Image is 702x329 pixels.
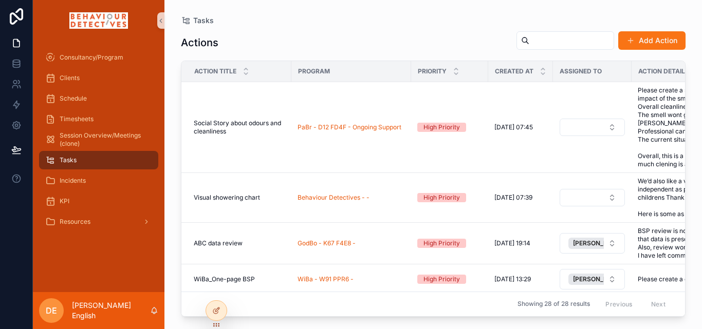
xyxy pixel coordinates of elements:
[194,119,285,136] a: Social Story about odours and cleanliness
[298,123,405,131] a: PaBr - D12 FD4F - Ongoing Support
[194,275,285,283] a: WiBa_One-page BSP
[417,239,482,248] a: High Priority
[194,193,285,202] a: Visual showering chart
[495,67,533,75] span: Created at
[194,239,285,247] a: ABC data review
[60,74,80,82] span: Clients
[568,238,639,249] button: Unselect 185
[33,41,164,244] div: scrollable content
[181,35,218,50] h1: Actions
[60,218,90,226] span: Resources
[423,275,460,284] div: High Priority
[494,193,532,202] span: [DATE] 07:39
[638,67,689,75] span: Action Details
[60,53,123,62] span: Consultancy/Program
[423,239,460,248] div: High Priority
[494,123,547,131] a: [DATE] 07:45
[298,275,405,283] a: WiBa - W91 PPR6 -
[494,275,547,283] a: [DATE] 13:29
[39,192,158,210] a: KPI
[573,275,624,283] span: [PERSON_NAME]
[559,118,625,137] a: Select Button
[417,275,482,284] a: High Priority
[417,123,482,132] a: High Priority
[560,233,625,254] button: Select Button
[298,193,405,202] a: Behaviour Detectives - -
[60,177,86,185] span: Incidents
[194,193,260,202] span: Visual showering chart
[560,67,602,75] span: Assigned To
[193,15,214,26] span: Tasks
[560,189,625,206] button: Select Button
[417,193,482,202] a: High Priority
[194,275,255,283] span: WiBa_One-page BSP
[194,239,243,247] span: ABC data review
[69,12,128,29] img: App logo
[494,193,547,202] a: [DATE] 07:39
[298,275,354,283] a: WiBa - W91 PPR6 -
[560,269,625,289] button: Select Button
[423,123,460,132] div: High Priority
[39,171,158,190] a: Incidents
[560,119,625,136] button: Select Button
[494,239,547,247] a: [DATE] 19:14
[298,193,370,202] a: Behaviour Detectives - -
[298,239,405,247] a: GodBo - K67 F4E8 -
[181,15,214,26] a: Tasks
[39,89,158,108] a: Schedule
[60,131,148,148] span: Session Overview/Meetings (clone)
[298,239,356,247] a: GodBo - K67 F4E8 -
[518,300,590,308] span: Showing 28 of 28 results
[46,304,57,317] span: DE
[194,67,236,75] span: Action Title
[494,239,530,247] span: [DATE] 19:14
[39,212,158,231] a: Resources
[568,274,639,285] button: Unselect 185
[418,67,447,75] span: Priority
[60,115,94,123] span: Timesheets
[494,275,531,283] span: [DATE] 13:29
[39,130,158,149] a: Session Overview/Meetings (clone)
[60,197,69,205] span: KPI
[494,123,533,131] span: [DATE] 07:45
[39,110,158,128] a: Timesheets
[60,156,77,164] span: Tasks
[60,94,87,103] span: Schedule
[423,193,460,202] div: High Priority
[298,67,330,75] span: Program
[298,123,401,131] a: PaBr - D12 FD4F - Ongoing Support
[72,300,150,321] p: [PERSON_NAME] English
[39,151,158,169] a: Tasks
[39,69,158,87] a: Clients
[573,239,624,247] span: [PERSON_NAME]
[618,31,686,50] button: Add Action
[39,48,158,67] a: Consultancy/Program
